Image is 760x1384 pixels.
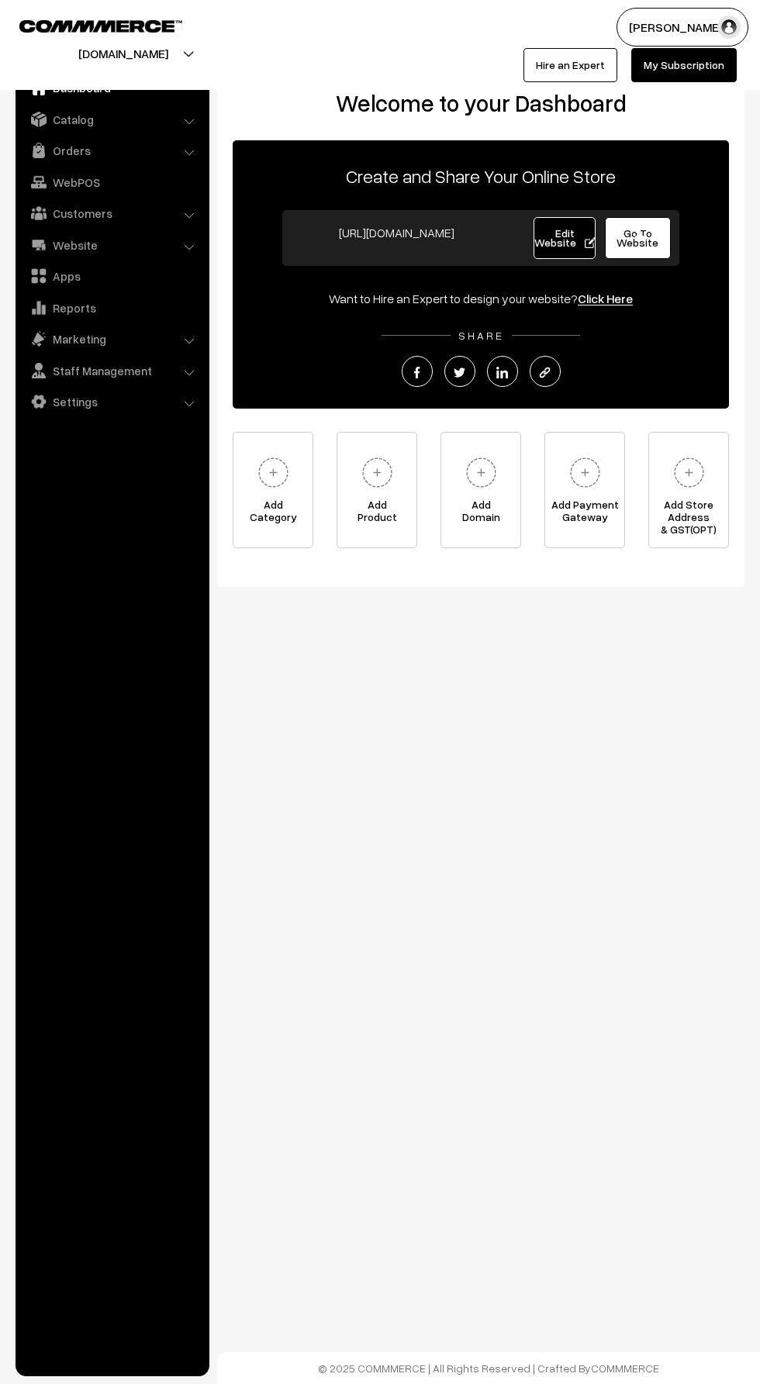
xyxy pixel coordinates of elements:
[19,231,204,259] a: Website
[217,1352,760,1384] footer: © 2025 COMMMERCE | All Rights Reserved | Crafted By
[19,294,204,322] a: Reports
[534,226,596,249] span: Edit Website
[19,20,182,32] img: COMMMERCE
[19,136,204,164] a: Orders
[460,451,503,494] img: plus.svg
[649,499,728,530] span: Add Store Address & GST(OPT)
[440,432,521,548] a: AddDomain
[337,432,417,548] a: AddProduct
[233,89,729,117] h2: Welcome to your Dashboard
[648,432,729,548] a: Add Store Address& GST(OPT)
[356,451,399,494] img: plus.svg
[591,1362,659,1375] a: COMMMERCE
[19,357,204,385] a: Staff Management
[19,262,204,290] a: Apps
[578,291,633,306] a: Click Here
[19,168,204,196] a: WebPOS
[451,329,512,342] span: SHARE
[19,388,204,416] a: Settings
[337,499,416,530] span: Add Product
[717,16,741,39] img: user
[233,432,313,548] a: AddCategory
[19,105,204,133] a: Catalog
[19,199,204,227] a: Customers
[252,451,295,494] img: plus.svg
[544,432,625,548] a: Add PaymentGateway
[545,499,624,530] span: Add Payment Gateway
[441,499,520,530] span: Add Domain
[631,48,737,82] a: My Subscription
[24,34,223,73] button: [DOMAIN_NAME]
[233,499,313,530] span: Add Category
[534,217,596,259] a: Edit Website
[233,289,729,308] div: Want to Hire an Expert to design your website?
[19,325,204,353] a: Marketing
[617,226,658,249] span: Go To Website
[523,48,617,82] a: Hire an Expert
[233,162,729,190] p: Create and Share Your Online Store
[564,451,606,494] img: plus.svg
[19,16,155,34] a: COMMMERCE
[668,451,710,494] img: plus.svg
[605,217,671,259] a: Go To Website
[617,8,748,47] button: [PERSON_NAME]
